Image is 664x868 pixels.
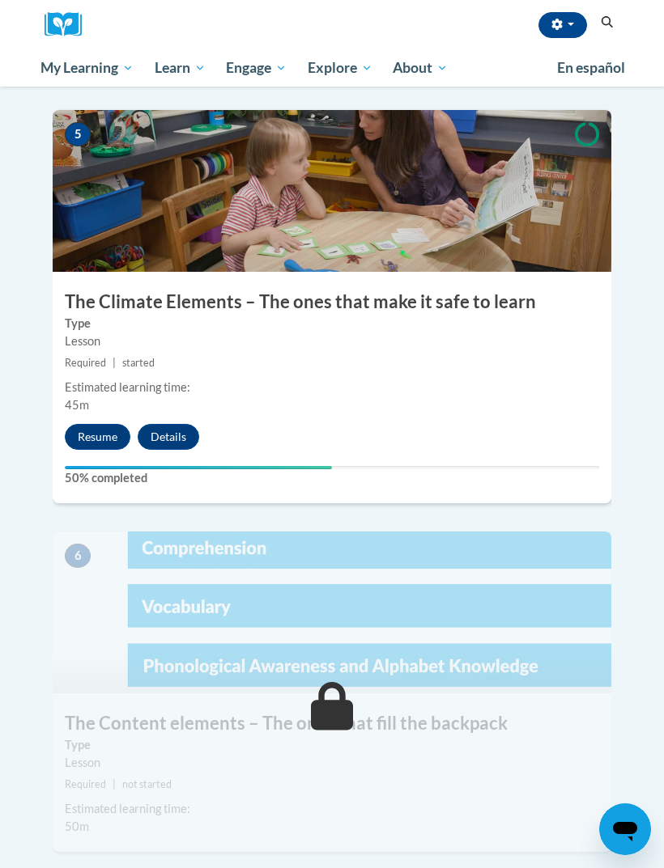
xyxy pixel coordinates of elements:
a: Explore [297,49,383,87]
span: 45m [65,398,89,412]
span: started [122,357,155,369]
span: My Learning [40,58,134,78]
span: Learn [155,58,206,78]
a: About [383,49,459,87]
a: En español [547,51,636,85]
h3: The Climate Elements – The ones that make it safe to learn [53,290,611,315]
iframe: Button to launch messaging window, conversation in progress [599,803,651,855]
a: Engage [215,49,297,87]
span: Required [65,778,106,790]
span: | [113,778,116,790]
span: not started [122,778,172,790]
a: Learn [144,49,216,87]
a: My Learning [30,49,144,87]
span: 50m [65,819,89,833]
h3: The Content elements – The ones that fill the backpack [53,711,611,736]
button: Details [138,424,199,450]
label: Type [65,315,599,332]
span: 5 [65,122,91,146]
span: Required [65,357,106,369]
div: Lesson [65,332,599,350]
div: Your progress [65,466,332,469]
span: Engage [226,58,287,78]
a: Cox Campus [45,12,93,37]
span: | [113,357,116,369]
img: Course Image [53,531,611,693]
img: Course Image [53,110,611,272]
span: 6 [65,544,91,568]
button: Resume [65,424,130,450]
span: About [393,58,448,78]
label: 50% completed [65,469,599,487]
div: Estimated learning time: [65,379,599,396]
button: Search [595,13,619,32]
div: Main menu [28,49,636,87]
span: Explore [308,58,372,78]
img: Logo brand [45,12,93,37]
button: Account Settings [538,12,587,38]
label: Type [65,736,599,754]
div: Lesson [65,754,599,772]
div: Estimated learning time: [65,800,599,818]
span: En español [557,59,625,76]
